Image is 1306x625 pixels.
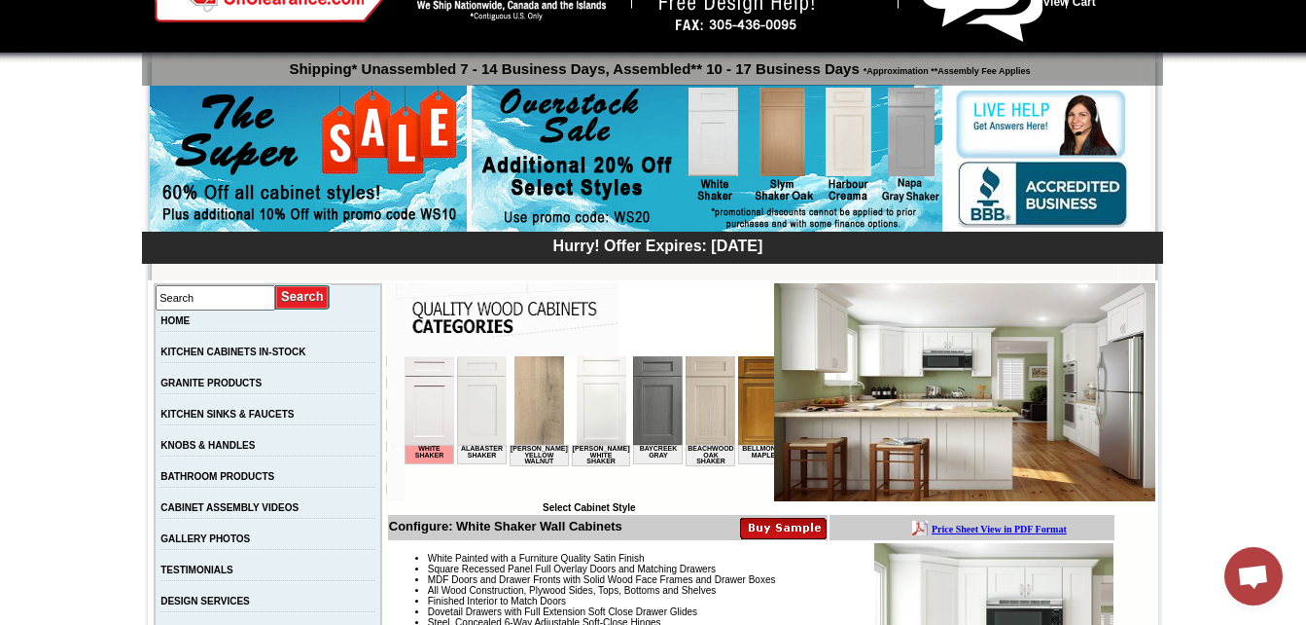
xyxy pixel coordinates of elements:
a: KITCHEN SINKS & FAUCETS [160,409,294,420]
li: White Painted with a Furniture Quality Satin Finish [428,553,1113,564]
span: *Approximation **Assembly Fee Applies [860,61,1031,76]
a: HOME [160,315,190,326]
iframe: Browser incompatible [405,356,774,502]
p: Shipping* Unassembled 7 - 14 Business Days, Assembled** 10 - 17 Business Days [152,52,1163,77]
li: MDF Doors and Drawer Fronts with Solid Wood Face Frames and Drawer Boxes [428,574,1113,585]
td: Bellmonte Maple [334,89,383,108]
b: Price Sheet View in PDF Format [22,8,158,18]
li: Dovetail Drawers with Full Extension Soft Close Drawer Glides [428,607,1113,617]
a: Price Sheet View in PDF Format [22,3,158,19]
li: Finished Interior to Match Doors [428,596,1113,607]
input: Submit [275,284,331,311]
b: Configure: White Shaker Wall Cabinets [389,519,622,533]
a: GALLERY PHOTOS [160,533,250,544]
div: Hurry! Offer Expires: [DATE] [152,235,1163,255]
li: All Wood Construction, Plywood Sides, Tops, Bottoms and Shelves [428,585,1113,596]
a: DESIGN SERVICES [160,596,250,607]
a: BATHROOM PRODUCTS [160,471,274,482]
a: TESTIMONIALS [160,565,232,575]
a: CABINET ASSEMBLY VIDEOS [160,502,299,513]
li: Square Recessed Panel Full Overlay Doors and Matching Drawers [428,564,1113,574]
img: White Shaker [774,283,1155,501]
a: KITCHEN CABINETS IN-STOCK [160,347,305,357]
a: GRANITE PRODUCTS [160,378,262,388]
img: pdf.png [3,5,18,20]
div: Open chat [1224,547,1283,606]
a: KNOBS & HANDLES [160,440,255,451]
b: Select Cabinet Style [543,502,636,513]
